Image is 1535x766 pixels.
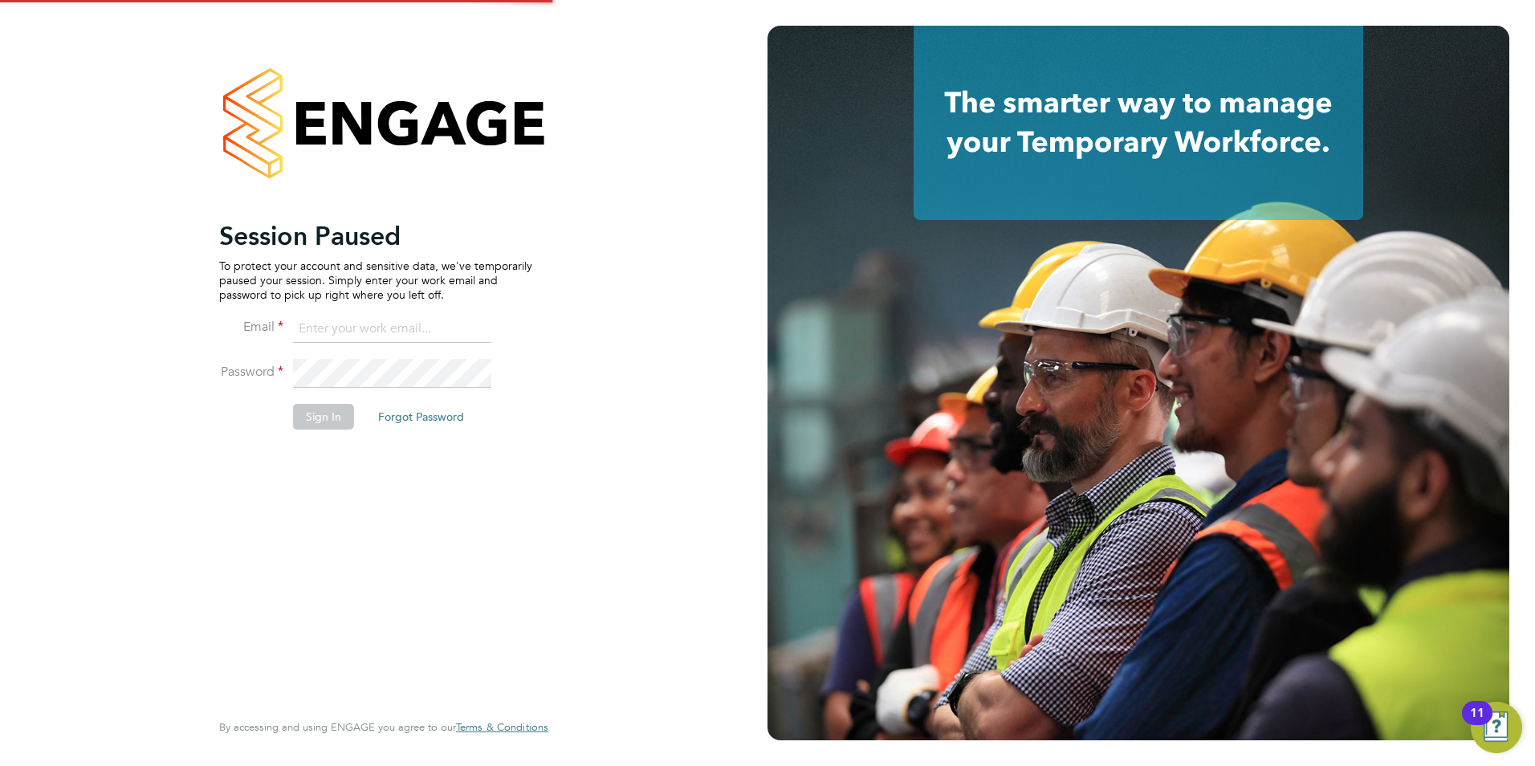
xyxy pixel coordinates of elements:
p: To protect your account and sensitive data, we've temporarily paused your session. Simply enter y... [219,259,532,303]
h2: Session Paused [219,220,532,252]
label: Email [219,319,283,336]
label: Password [219,364,283,381]
span: By accessing and using ENGAGE you agree to our [219,720,548,734]
button: Open Resource Center, 11 new notifications [1471,702,1522,753]
input: Enter your work email... [293,315,491,344]
div: 11 [1470,713,1484,734]
button: Sign In [293,404,354,430]
span: Terms & Conditions [456,720,548,734]
button: Forgot Password [365,404,477,430]
a: Terms & Conditions [456,721,548,734]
